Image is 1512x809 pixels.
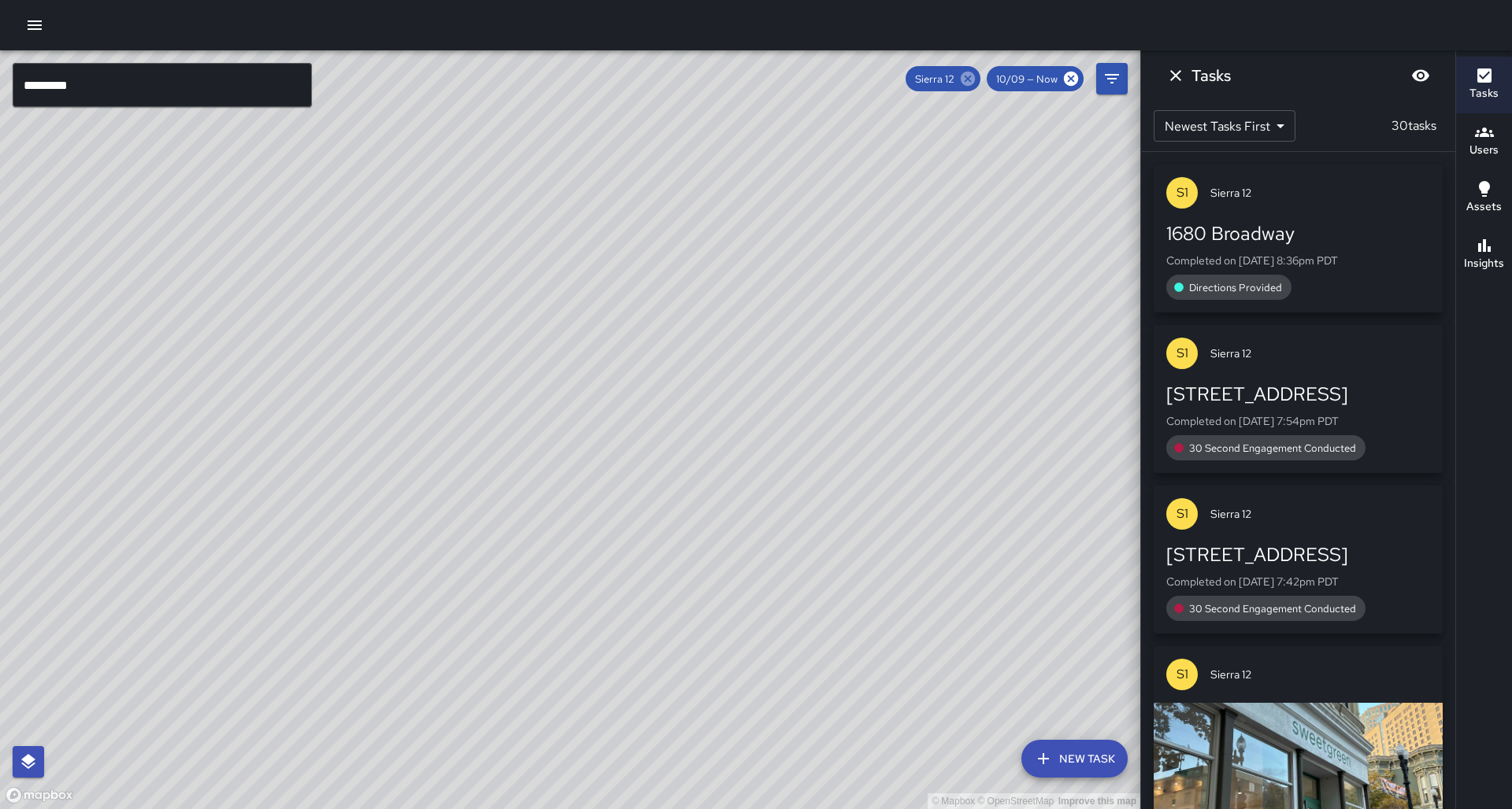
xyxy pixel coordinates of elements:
p: Completed on [DATE] 8:36pm PDT [1166,253,1430,268]
div: [STREET_ADDRESS] [1166,382,1430,407]
span: Sierra 12 [1210,185,1430,201]
button: S1Sierra 12[STREET_ADDRESS]Completed on [DATE] 7:54pm PDT30 Second Engagement Conducted [1154,325,1443,473]
p: S1 [1177,504,1188,523]
span: Sierra 12 [1210,345,1430,361]
div: [STREET_ADDRESS] [1166,542,1430,567]
h6: Insights [1464,255,1504,272]
p: Completed on [DATE] 7:42pm PDT [1166,574,1430,589]
span: Directions Provided [1180,281,1291,294]
button: Insights [1456,227,1512,283]
p: S1 [1177,344,1188,363]
div: 1680 Broadway [1166,221,1430,246]
button: Blur [1405,60,1436,91]
button: Tasks [1456,57,1512,113]
p: Completed on [DATE] 7:54pm PDT [1166,413,1430,429]
button: S1Sierra 121680 BroadwayCompleted on [DATE] 8:36pm PDTDirections Provided [1154,164,1443,312]
button: S1Sierra 12[STREET_ADDRESS]Completed on [DATE] 7:42pm PDT30 Second Engagement Conducted [1154,486,1443,634]
button: Filters [1096,63,1128,94]
h6: Tasks [1191,63,1231,88]
button: Dismiss [1160,60,1191,91]
button: New Task [1021,740,1128,778]
div: Sierra 12 [906,66,980,91]
div: 10/09 — Now [987,66,1084,91]
span: 30 Second Engagement Conducted [1180,441,1366,455]
p: S1 [1177,183,1188,202]
span: 30 Second Engagement Conducted [1180,602,1366,615]
span: Sierra 12 [906,72,964,86]
div: Newest Tasks First [1154,110,1295,142]
button: Assets [1456,170,1512,227]
h6: Users [1469,142,1499,159]
button: Users [1456,113,1512,170]
span: Sierra 12 [1210,506,1430,522]
h6: Tasks [1469,85,1499,102]
span: Sierra 12 [1210,667,1430,682]
span: 10/09 — Now [987,72,1067,86]
p: 30 tasks [1385,116,1443,135]
h6: Assets [1466,198,1502,216]
p: S1 [1177,665,1188,684]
